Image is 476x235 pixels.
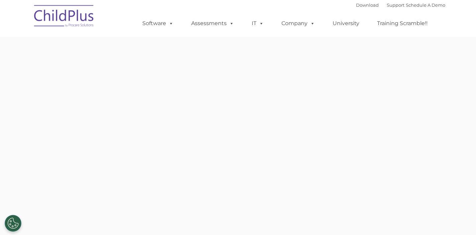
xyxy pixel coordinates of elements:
a: Support [387,2,404,8]
a: Assessments [185,17,241,30]
a: Training Scramble!! [370,17,434,30]
a: Schedule A Demo [406,2,445,8]
a: Software [136,17,180,30]
button: Cookies Settings [5,215,21,232]
a: Company [275,17,322,30]
a: University [326,17,366,30]
a: IT [245,17,270,30]
font: | [356,2,445,8]
a: Download [356,2,379,8]
img: ChildPlus by Procare Solutions [31,0,98,34]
